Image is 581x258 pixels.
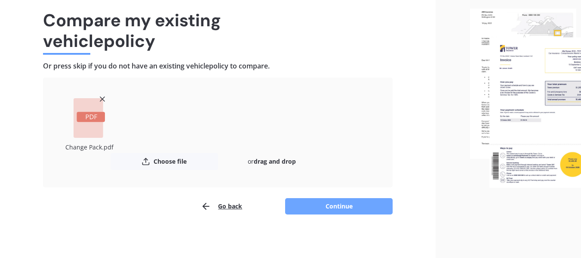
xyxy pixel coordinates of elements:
div: or [218,153,326,170]
h1: Compare my existing vehicle policy [43,10,393,51]
button: Choose file [111,153,218,170]
img: files.webp [470,9,581,188]
div: Change Pack.pdf [60,141,118,153]
b: drag and drop [254,157,296,165]
h4: Or press skip if you do not have an existing vehicle policy to compare. [43,62,393,71]
button: Go back [201,198,242,215]
button: Continue [285,198,393,214]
